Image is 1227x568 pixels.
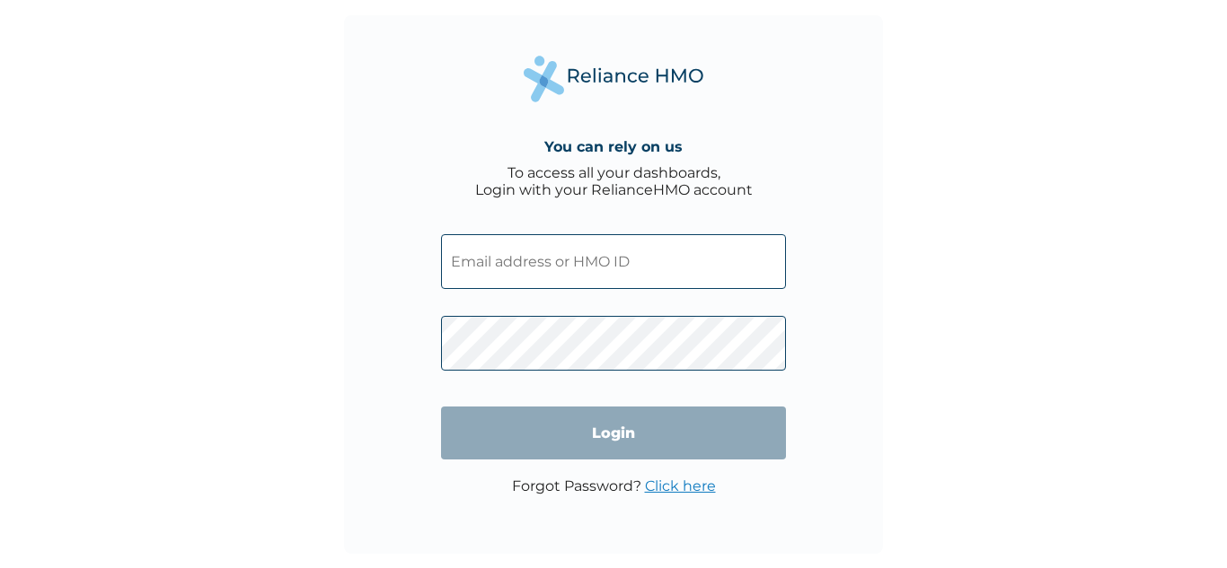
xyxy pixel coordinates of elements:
h4: You can rely on us [544,138,683,155]
input: Email address or HMO ID [441,234,786,289]
div: To access all your dashboards, Login with your RelianceHMO account [475,164,753,198]
p: Forgot Password? [512,477,716,494]
img: Reliance Health's Logo [524,56,703,101]
a: Click here [645,477,716,494]
input: Login [441,406,786,459]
